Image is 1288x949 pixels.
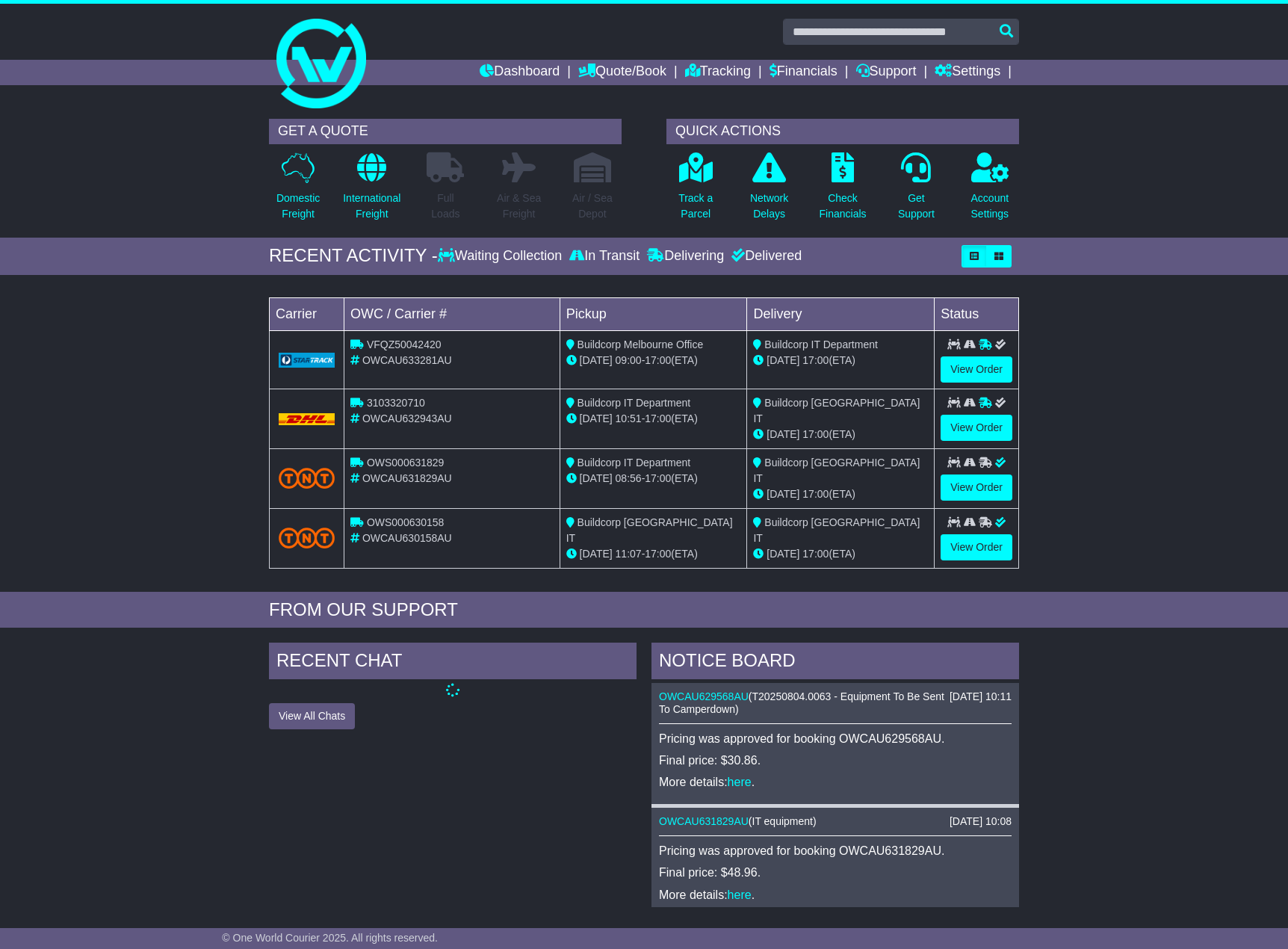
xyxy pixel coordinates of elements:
[578,457,690,469] span: Buildcorp IT Department
[659,690,749,702] a: OWCAU629568AU
[819,152,867,230] a: CheckFinancials
[279,468,335,488] img: TNT_Domestic.png
[941,356,1012,383] a: View Order
[753,397,920,424] span: Buildcorp [GEOGRAPHIC_DATA] IT
[767,354,799,366] span: [DATE]
[802,488,829,500] span: 17:00
[279,528,335,548] img: TNT_Domestic.png
[343,191,400,222] p: International Freight
[950,690,1012,703] div: [DATE] 10:11
[580,412,613,424] span: [DATE]
[222,932,438,944] span: © One World Courier 2025. All rights reserved.
[659,775,1012,789] p: More details: .
[753,353,928,368] div: (ETA)
[752,815,813,827] span: IT equipment
[767,548,799,560] span: [DATE]
[897,152,935,230] a: GetSupport
[616,472,642,484] span: 08:56
[753,516,920,544] span: Buildcorp [GEOGRAPHIC_DATA] IT
[802,354,829,366] span: 17:00
[728,248,802,265] div: Delivered
[970,152,1010,230] a: AccountSettings
[645,354,671,366] span: 17:00
[279,353,335,368] img: GetCarrierServiceLogo
[427,191,464,222] p: Full Loads
[269,245,438,267] div: RECENT ACTIVITY -
[898,191,935,222] p: Get Support
[578,60,666,85] a: Quote/Book
[767,488,799,500] span: [DATE]
[651,643,1019,683] div: NOTICE BOARD
[935,297,1019,330] td: Status
[941,534,1012,560] a: View Order
[480,60,560,85] a: Dashboard
[276,152,321,230] a: DomesticFreight
[747,297,935,330] td: Delivery
[566,516,733,544] span: Buildcorp [GEOGRAPHIC_DATA] IT
[659,690,944,715] span: T20250804.0063 - Equipment To Be Sent To Camperdown
[362,472,452,484] span: OWCAU631829AU
[770,60,837,85] a: Financials
[342,152,401,230] a: InternationalFreight
[367,397,425,409] span: 3103320710
[728,888,752,901] a: here
[362,354,452,366] span: OWCAU633281AU
[659,753,1012,767] p: Final price: $30.86.
[367,516,445,528] span: OWS000630158
[764,339,877,350] span: Buildcorp IT Department
[753,546,928,562] div: (ETA)
[616,412,642,424] span: 10:51
[802,548,829,560] span: 17:00
[578,339,704,350] span: Buildcorp Melbourne Office
[935,60,1000,85] a: Settings
[367,457,445,469] span: OWS000631829
[269,119,622,144] div: GET A QUOTE
[753,486,928,502] div: (ETA)
[344,297,560,330] td: OWC / Carrier #
[659,690,1012,716] div: ( )
[728,776,752,788] a: here
[566,353,741,368] div: - (ETA)
[856,60,917,85] a: Support
[659,815,749,827] a: OWCAU631829AU
[645,548,671,560] span: 17:00
[749,152,789,230] a: NetworkDelays
[616,354,642,366] span: 09:00
[950,815,1012,828] div: [DATE] 10:08
[659,888,1012,902] p: More details: .
[678,152,713,230] a: Track aParcel
[566,546,741,562] div: - (ETA)
[750,191,788,222] p: Network Delays
[643,248,728,265] div: Delivering
[580,354,613,366] span: [DATE]
[580,548,613,560] span: [DATE]
[666,119,1019,144] div: QUICK ACTIONS
[269,643,637,683] div: RECENT CHAT
[572,191,613,222] p: Air / Sea Depot
[279,413,335,425] img: DHL.png
[616,548,642,560] span: 11:07
[497,191,541,222] p: Air & Sea Freight
[820,191,867,222] p: Check Financials
[678,191,713,222] p: Track a Parcel
[269,703,355,729] button: View All Chats
[659,844,1012,858] p: Pricing was approved for booking OWCAU631829AU.
[367,339,442,350] span: VFQZ50042420
[362,532,452,544] span: OWCAU630158AU
[560,297,747,330] td: Pickup
[659,815,1012,828] div: ( )
[941,474,1012,501] a: View Order
[269,599,1019,621] div: FROM OUR SUPPORT
[362,412,452,424] span: OWCAU632943AU
[438,248,566,265] div: Waiting Collection
[753,427,928,442] div: (ETA)
[270,297,344,330] td: Carrier
[566,411,741,427] div: - (ETA)
[685,60,751,85] a: Tracking
[971,191,1009,222] p: Account Settings
[580,472,613,484] span: [DATE]
[566,248,643,265] div: In Transit
[659,865,1012,880] p: Final price: $48.96.
[802,428,829,440] span: 17:00
[276,191,320,222] p: Domestic Freight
